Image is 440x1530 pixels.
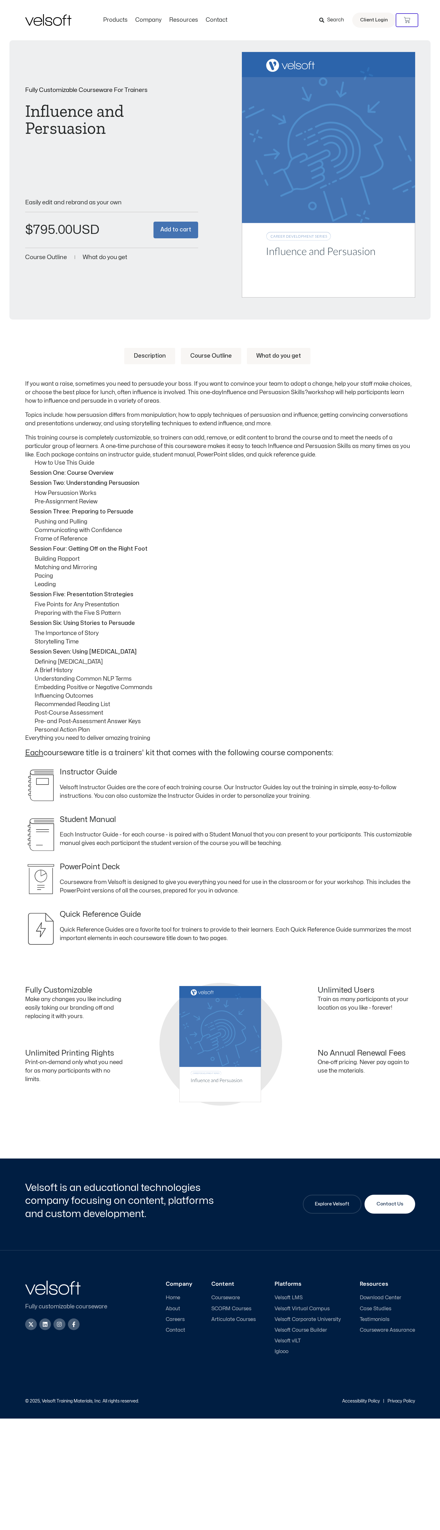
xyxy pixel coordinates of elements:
p: Building Rapport [35,555,415,563]
button: Add to cart [153,222,198,238]
p: Frame of Reference [35,535,415,543]
h4: Fully Customizable [25,986,123,995]
img: Velsoft Training Materials [25,14,71,26]
span: $ [25,224,33,236]
p: Courseware from Velsoft is designed to give you everything you need for use in the classroom or f... [25,878,415,895]
span: Case Studies [360,1306,391,1312]
a: Courseware [211,1295,256,1301]
p: If you want a raise, sometimes you need to persuade your boss. If you want to convince your team ... [25,380,415,405]
p: Fully Customizable Courseware For Trainers [25,87,198,93]
u: Each [25,749,43,756]
img: svg_student-training-manual.svg [25,815,57,854]
p: Influencing Outcomes [35,692,415,700]
a: Download Center [360,1295,415,1301]
a: Velsoft Course Builder [275,1327,341,1333]
p: Personal Action Plan [35,726,415,734]
p: Post-Course Assessment [35,709,415,717]
p: Pre- and Post-Assessment Answer Keys [35,717,415,726]
span: Contact [166,1327,185,1333]
h4: Unlimited Users [318,986,415,995]
h2: courseware title is a trainers' kit that comes with the following course components: [25,748,415,758]
span: Download Center [360,1295,401,1301]
img: svg_powerpoint-tall.svg [25,863,57,896]
span: SCORM Courses [211,1306,251,1312]
span: Client Login [360,16,388,24]
img: svg_instructor-guide.svg [25,768,57,803]
p: Quick Reference Guides are a favorite tool for trainers to provide to their learners. Each Quick ... [25,926,415,943]
a: ProductsMenu Toggle [99,17,131,24]
p: Session One: Course Overview [30,469,414,477]
span: Home [166,1295,180,1301]
p: Everything you need to deliver amazing training [25,734,415,742]
p: Defining [MEDICAL_DATA] [35,658,415,666]
a: Velsoft Corporate University [275,1317,341,1323]
a: Description [124,348,175,364]
span: Explore Velsoft [315,1200,349,1208]
p: One-off pricing. Never pay again to use the materials. [318,1058,415,1075]
h3: Company [166,1281,192,1288]
p: Recommended Reading List [35,700,415,709]
h4: Unlimited Printing Rights [25,1049,123,1058]
span: About [166,1306,180,1312]
a: CompanyMenu Toggle [131,17,165,24]
p: Preparing with the Five S Pattern [35,609,415,617]
a: About [166,1306,192,1312]
p: Print-on-demand only what you need for as many participants with no limits. [25,1058,123,1084]
p: Fully customizable courseware [25,1302,118,1311]
a: SCORM Courses [211,1306,256,1312]
a: Privacy Policy [387,1399,415,1403]
a: Accessibility Policy [342,1399,380,1403]
h4: Student Manual [60,815,116,824]
span: Velsoft Virtual Campus [275,1306,330,1312]
p: This training course is completely customizable, so trainers can add, remove, or edit content to ... [25,433,415,459]
p: Session Two: Understanding Persuasion [30,479,414,487]
p: A Brief History [35,666,415,675]
p: Each Instructor Guide - for each course - is paired with a Student Manual that you can present to... [25,830,415,847]
h4: PowerPoint Deck [60,863,120,872]
p: How to Use This Guide [35,459,415,467]
a: Course Outline [181,348,241,364]
a: Iglooo [275,1349,341,1355]
a: Articulate Courses [211,1317,256,1323]
p: Make any changes you like including easily taking our branding off and replacing it with yours. [25,995,123,1021]
p: Session Seven: Using [MEDICAL_DATA] [30,648,414,656]
p: Session Three: Preparing to Persuade [30,507,414,516]
a: Home [166,1295,192,1301]
p: Easily edit and rebrand as your own [25,200,198,206]
span: Contact Us [376,1200,403,1208]
h4: Instructor Guide [60,768,117,777]
p: Pacing [35,572,415,580]
a: What do you get [247,348,310,364]
a: ResourcesMenu Toggle [165,17,202,24]
img: Second Product Image [242,52,415,297]
p: How Persuasion Works [35,489,415,497]
p: Session Four: Getting Off on the Right Foot [30,545,414,553]
p: Session Five: Presentation Strategies [30,590,414,599]
a: Course Outline [25,254,67,260]
p: Velsoft Instructor Guides are the core of each training course. Our Instructor Guides lay out the... [25,783,415,800]
em: Influence and Persuasion Skills? [222,390,308,395]
p: Matching and Mirroring [35,563,415,572]
a: Case Studies [360,1306,415,1312]
p: Storytelling Time [35,637,415,646]
a: Search [319,15,348,25]
a: ContactMenu Toggle [202,17,231,24]
span: Testimonials [360,1317,389,1323]
a: Contact Us [365,1195,415,1214]
p: Topics include: how persuasion differs from manipulation; how to apply techniques of persuasion a... [25,411,415,428]
a: What do you get [83,254,127,260]
p: Leading [35,580,415,589]
span: Search [327,16,344,24]
a: Contact [166,1327,192,1333]
span: Courseware [211,1295,240,1301]
a: Velsoft vILT [275,1338,341,1344]
h2: Velsoft is an educational technologies company focusing on content, platforms and custom developm... [25,1181,219,1221]
h3: Content [211,1281,256,1288]
a: Careers [166,1317,192,1323]
span: Careers [166,1317,185,1323]
a: Explore Velsoft [303,1195,361,1214]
